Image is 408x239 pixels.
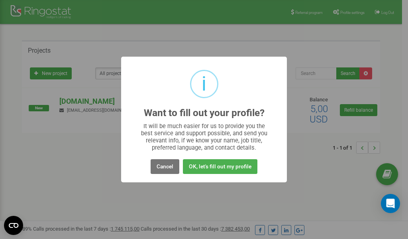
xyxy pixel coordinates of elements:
div: It will be much easier for us to provide you the best service and support possible, and send you ... [137,122,271,151]
div: i [202,71,206,97]
button: OK, let's fill out my profile [183,159,257,174]
h2: Want to fill out your profile? [144,108,265,119]
div: Open Intercom Messenger [381,194,400,213]
button: Open CMP widget [4,216,23,235]
button: Cancel [151,159,179,174]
